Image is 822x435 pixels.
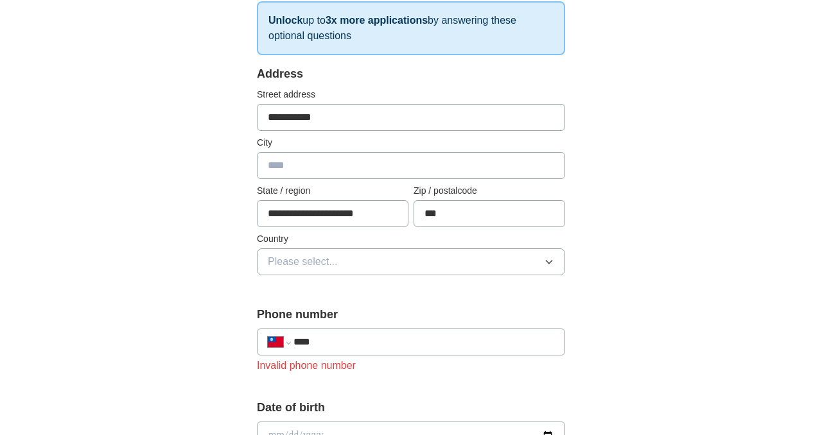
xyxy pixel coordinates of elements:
[257,88,565,101] label: Street address
[257,232,565,246] label: Country
[326,15,428,26] strong: 3x more applications
[257,184,408,198] label: State / region
[414,184,565,198] label: Zip / postalcode
[257,306,565,323] label: Phone number
[257,248,565,275] button: Please select...
[257,136,565,149] label: City
[257,1,565,55] p: up to by answering these optional questions
[257,399,565,416] label: Date of birth
[257,65,565,83] div: Address
[257,358,565,373] div: Invalid phone number
[268,15,302,26] strong: Unlock
[268,254,338,269] span: Please select...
